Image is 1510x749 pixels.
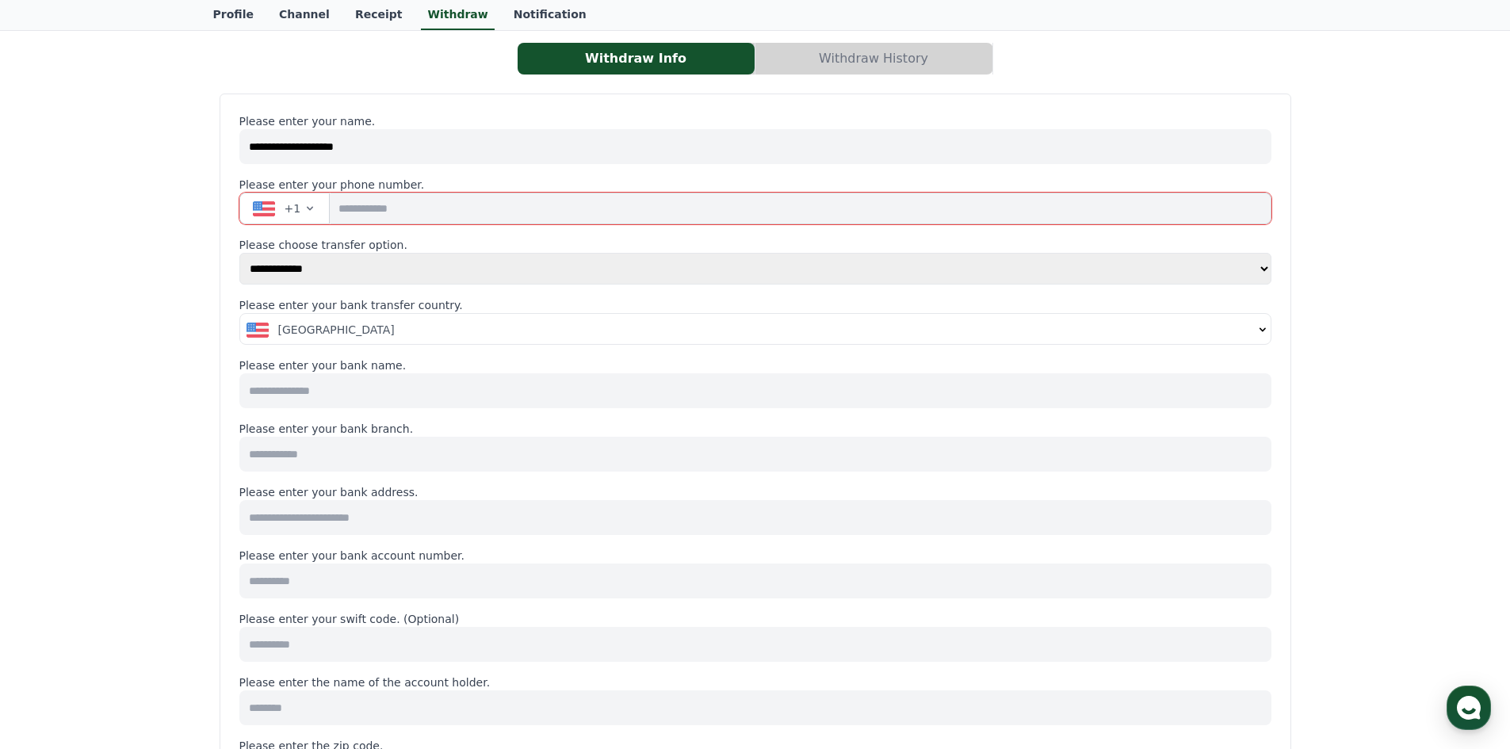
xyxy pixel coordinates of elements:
[40,526,68,539] span: Home
[239,113,1271,129] p: Please enter your name.
[132,527,178,540] span: Messages
[518,43,755,75] button: Withdraw Info
[239,297,1271,313] p: Please enter your bank transfer country.
[239,177,1271,193] p: Please enter your phone number.
[239,674,1271,690] p: Please enter the name of the account holder.
[518,43,755,75] a: Withdraw Info
[235,526,273,539] span: Settings
[239,357,1271,373] p: Please enter your bank name.
[5,503,105,542] a: Home
[239,484,1271,500] p: Please enter your bank address.
[755,43,992,75] button: Withdraw History
[239,421,1271,437] p: Please enter your bank branch.
[285,201,301,216] span: +1
[105,503,205,542] a: Messages
[205,503,304,542] a: Settings
[278,322,395,338] span: [GEOGRAPHIC_DATA]
[239,237,1271,253] p: Please choose transfer option.
[239,611,1271,627] p: Please enter your swift code. (Optional)
[239,548,1271,564] p: Please enter your bank account number.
